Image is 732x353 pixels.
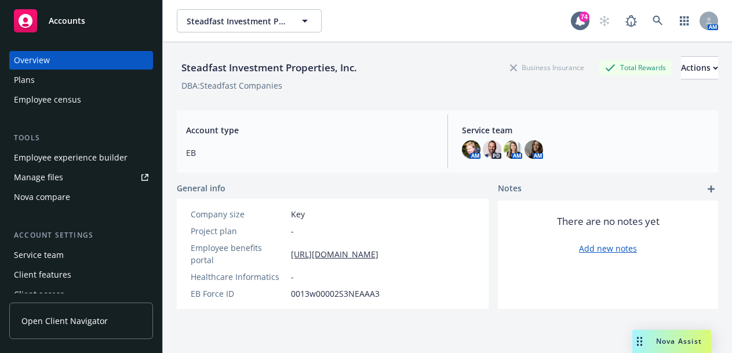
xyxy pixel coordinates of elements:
[14,188,70,206] div: Nova compare
[681,57,718,79] div: Actions
[9,5,153,37] a: Accounts
[9,90,153,109] a: Employee census
[579,242,637,254] a: Add new notes
[9,246,153,264] a: Service team
[9,71,153,89] a: Plans
[525,140,543,159] img: photo
[14,265,71,284] div: Client features
[9,230,153,241] div: Account settings
[632,330,711,353] button: Nova Assist
[593,9,616,32] a: Start snowing
[49,16,85,26] span: Accounts
[291,225,294,237] span: -
[21,315,108,327] span: Open Client Navigator
[9,265,153,284] a: Client features
[632,330,647,353] div: Drag to move
[291,248,378,260] a: [URL][DOMAIN_NAME]
[14,285,64,304] div: Client access
[191,271,286,283] div: Healthcare Informatics
[579,12,589,22] div: 74
[181,79,282,92] div: DBA: Steadfast Companies
[186,147,434,159] span: EB
[504,140,522,159] img: photo
[291,208,305,220] span: Key
[599,60,672,75] div: Total Rewards
[177,182,225,194] span: General info
[14,51,50,70] div: Overview
[681,56,718,79] button: Actions
[191,208,286,220] div: Company size
[186,124,434,136] span: Account type
[462,124,709,136] span: Service team
[9,148,153,167] a: Employee experience builder
[557,214,660,228] span: There are no notes yet
[9,188,153,206] a: Nova compare
[504,60,590,75] div: Business Insurance
[9,285,153,304] a: Client access
[9,132,153,144] div: Tools
[498,182,522,196] span: Notes
[14,168,63,187] div: Manage files
[187,15,287,27] span: Steadfast Investment Properties, Inc.
[291,288,380,300] span: 0013w00002S3NEAAA3
[9,51,153,70] a: Overview
[483,140,501,159] img: photo
[14,71,35,89] div: Plans
[656,336,702,346] span: Nova Assist
[9,168,153,187] a: Manage files
[191,288,286,300] div: EB Force ID
[14,246,64,264] div: Service team
[177,60,362,75] div: Steadfast Investment Properties, Inc.
[14,148,128,167] div: Employee experience builder
[646,9,669,32] a: Search
[191,225,286,237] div: Project plan
[177,9,322,32] button: Steadfast Investment Properties, Inc.
[14,90,81,109] div: Employee census
[291,271,294,283] span: -
[673,9,696,32] a: Switch app
[620,9,643,32] a: Report a Bug
[191,242,286,266] div: Employee benefits portal
[462,140,480,159] img: photo
[704,182,718,196] a: add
